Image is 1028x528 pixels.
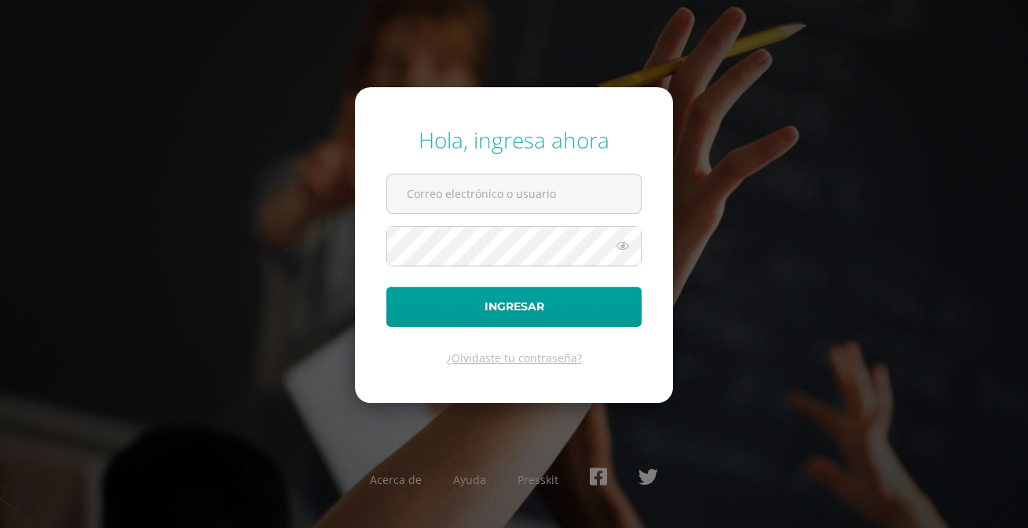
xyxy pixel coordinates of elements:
[387,174,641,213] input: Correo electrónico o usuario
[370,472,422,487] a: Acerca de
[453,472,486,487] a: Ayuda
[447,350,582,365] a: ¿Olvidaste tu contraseña?
[386,125,642,155] div: Hola, ingresa ahora
[386,287,642,327] button: Ingresar
[518,472,558,487] a: Presskit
